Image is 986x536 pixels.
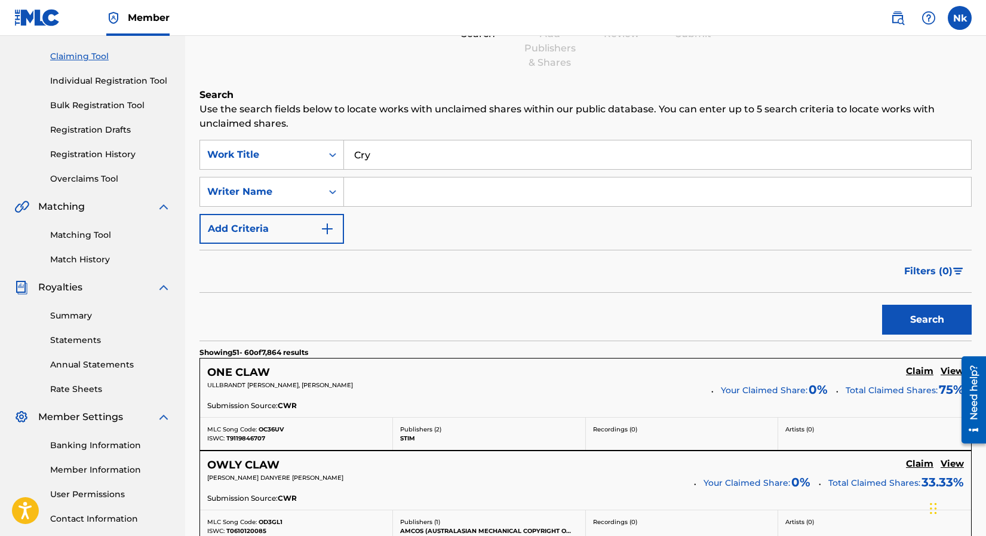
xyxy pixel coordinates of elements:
[50,173,171,185] a: Overclaims Tool
[50,383,171,396] a: Rate Sheets
[199,88,972,102] h6: Search
[207,527,225,535] span: ISWC:
[886,6,910,30] a: Public Search
[207,185,315,199] div: Writer Name
[226,527,266,535] span: T0610120085
[207,474,343,482] span: [PERSON_NAME] DANYERE [PERSON_NAME]
[941,366,964,379] a: View
[828,477,920,488] span: Total Claimed Shares:
[890,11,905,25] img: search
[207,381,353,389] span: ULLBRANDT [PERSON_NAME], [PERSON_NAME]
[520,27,580,70] div: Add Publishers & Shares
[156,280,171,295] img: expand
[400,425,578,434] p: Publishers ( 2 )
[199,140,972,341] form: Search Form
[50,439,171,452] a: Banking Information
[904,264,953,278] span: Filters ( 0 )
[14,9,60,26] img: MLC Logo
[400,526,578,535] p: AMCOS (AUSTRALASIAN MECHANICAL COPYRIGHT OWNERS SOCIETY)
[941,458,964,470] h5: View
[882,305,972,335] button: Search
[953,268,963,275] img: filter
[400,434,578,443] p: STIM
[226,434,265,442] span: T9119846707
[14,200,29,214] img: Matching
[38,280,82,295] span: Royalties
[593,517,771,526] p: Recordings ( 0 )
[922,473,964,491] span: 33.33 %
[953,351,986,448] iframe: Resource Center
[926,479,986,536] iframe: Chat Widget
[809,381,828,399] span: 0 %
[207,366,270,379] h5: ONE CLAW
[50,229,171,241] a: Matching Tool
[106,11,121,25] img: Top Rightsholder
[930,491,937,526] div: Drag
[906,458,933,470] h5: Claim
[897,256,972,286] button: Filters (0)
[207,518,257,526] span: MLC Song Code:
[917,6,941,30] div: Help
[941,458,964,471] a: View
[50,334,171,347] a: Statements
[156,410,171,424] img: expand
[278,493,297,504] span: CWR
[207,434,225,442] span: ISWC:
[785,425,964,434] p: Artists ( 0 )
[721,384,807,397] span: Your Claimed Share:
[50,359,171,371] a: Annual Statements
[156,200,171,214] img: expand
[50,488,171,501] a: User Permissions
[38,200,85,214] span: Matching
[128,11,170,24] span: Member
[50,513,171,525] a: Contact Information
[50,253,171,266] a: Match History
[259,518,282,526] span: OD3GL1
[207,493,278,504] span: Submission Source:
[199,347,308,358] p: Showing 51 - 60 of 7,864 results
[704,477,790,489] span: Your Claimed Share:
[941,366,964,377] h5: View
[906,366,933,377] h5: Claim
[207,458,279,472] h5: OWLY CLAW
[791,473,810,491] span: 0 %
[14,280,29,295] img: Royalties
[38,410,123,424] span: Member Settings
[400,517,578,526] p: Publishers ( 1 )
[199,214,344,244] button: Add Criteria
[50,148,171,161] a: Registration History
[259,425,284,433] span: OC36UV
[593,425,771,434] p: Recordings ( 0 )
[320,222,334,236] img: 9d2ae6d4665cec9f34b9.svg
[939,381,964,399] span: 75 %
[922,11,936,25] img: help
[50,50,171,63] a: Claiming Tool
[50,310,171,322] a: Summary
[948,6,972,30] div: User Menu
[14,410,29,424] img: Member Settings
[50,464,171,476] a: Member Information
[785,517,964,526] p: Artists ( 0 )
[199,102,972,131] p: Use the search fields below to locate works with unclaimed shares within our public database. You...
[50,124,171,136] a: Registration Drafts
[846,385,938,396] span: Total Claimed Shares:
[278,400,297,411] span: CWR
[207,400,278,411] span: Submission Source:
[207,148,315,162] div: Work Title
[50,99,171,112] a: Bulk Registration Tool
[207,425,257,433] span: MLC Song Code:
[50,75,171,87] a: Individual Registration Tool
